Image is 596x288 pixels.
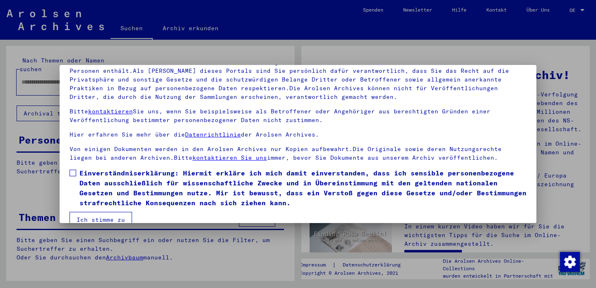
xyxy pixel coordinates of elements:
[70,145,526,162] p: Von einigen Dokumenten werden in den Arolsen Archives nur Kopien aufbewahrt.Die Originale sowie d...
[560,252,580,272] img: Zustimmung ändern
[192,154,267,161] a: kontaktieren Sie uns
[70,130,526,139] p: Hier erfahren Sie mehr über die der Arolsen Archives.
[70,212,132,228] button: Ich stimme zu
[88,108,133,115] a: kontaktieren
[185,131,241,138] a: Datenrichtlinie
[70,58,526,101] p: Bitte beachten Sie, dass dieses Portal über NS - Verfolgte sensible Daten zu identifizierten oder...
[70,107,526,125] p: Bitte Sie uns, wenn Sie beispielsweise als Betroffener oder Angehöriger aus berechtigten Gründen ...
[79,168,526,208] span: Einverständniserklärung: Hiermit erkläre ich mich damit einverstanden, dass ich sensible personen...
